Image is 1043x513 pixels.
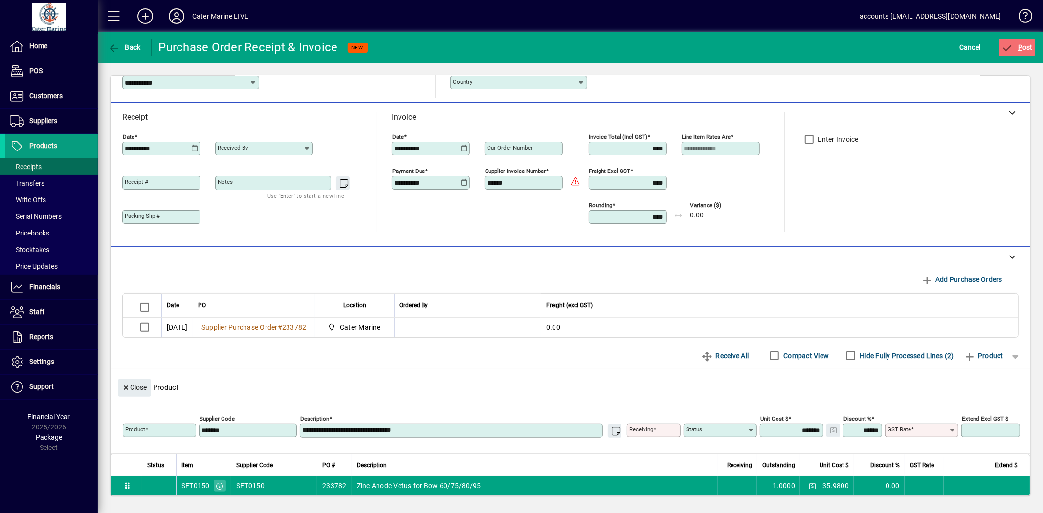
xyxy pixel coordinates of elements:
[5,325,98,349] a: Reports
[910,460,934,470] span: GST Rate
[352,476,718,496] td: Zinc Anode Vetus for Bow 60/75/80/95
[5,258,98,275] a: Price Updates
[1001,43,1033,51] span: ost
[5,59,98,84] a: POS
[282,323,307,331] span: 233782
[123,133,134,140] mat-label: Date
[781,351,829,361] label: Compact View
[10,213,62,220] span: Serial Numbers
[701,348,749,363] span: Receive All
[357,460,387,470] span: Description
[1018,43,1022,51] span: P
[5,208,98,225] a: Serial Numbers
[167,300,179,311] span: Date
[10,229,49,237] span: Pricebooks
[267,190,344,201] mat-hint: Use 'Enter' to start a new line
[5,275,98,299] a: Financials
[201,323,278,331] span: Supplier Purchase Order
[962,415,1008,422] mat-label: Extend excl GST $
[29,383,54,390] span: Support
[5,225,98,241] a: Pricebooks
[921,272,1002,287] span: Add Purchase Orders
[29,308,44,316] span: Staff
[29,358,54,365] span: Settings
[820,460,849,470] span: Unit Cost $
[5,350,98,374] a: Settings
[5,300,98,324] a: Staff
[167,300,188,311] div: Date
[682,133,731,140] mat-label: Line item rates are
[757,476,800,496] td: 1.0000
[999,39,1036,56] button: Post
[762,460,795,470] span: Outstanding
[115,383,154,392] app-page-header-button: Close
[541,318,1018,337] td: 0.00
[959,40,981,55] span: Cancel
[822,481,849,491] span: 35.9800
[29,67,43,75] span: POS
[10,163,42,171] span: Receipts
[487,144,533,151] mat-label: Our order number
[29,333,53,341] span: Reports
[589,202,613,209] mat-label: Rounding
[589,133,648,140] mat-label: Invoice Total (incl GST)
[300,415,329,422] mat-label: Description
[108,43,141,51] span: Back
[392,133,404,140] mat-label: Date
[340,322,380,332] span: Cater Marine
[231,476,317,496] td: SET0150
[106,39,143,56] button: Back
[29,42,47,50] span: Home
[29,283,60,291] span: Financials
[453,78,472,85] mat-label: Country
[28,413,70,421] span: Financial Year
[236,460,273,470] span: Supplier Code
[192,8,248,24] div: Cater Marine LIVE
[589,168,631,174] mat-label: Freight excl GST
[125,213,160,219] mat-label: Packing Slip #
[161,7,192,25] button: Profile
[5,158,98,175] a: Receipts
[5,34,98,59] a: Home
[858,351,954,361] label: Hide Fully Processed Lines (2)
[325,321,385,333] span: Cater Marine
[122,380,147,396] span: Close
[485,168,546,174] mat-label: Supplier invoice number
[854,476,905,496] td: 0.00
[5,375,98,399] a: Support
[125,178,148,185] mat-label: Receipt #
[5,241,98,258] a: Stocktakes
[125,426,145,433] mat-label: Product
[322,460,335,470] span: PO #
[816,134,859,144] label: Enter Invoice
[36,433,62,441] span: Package
[198,300,206,311] span: PO
[161,318,193,337] td: [DATE]
[343,300,366,311] span: Location
[843,415,871,422] mat-label: Discount %
[147,460,164,470] span: Status
[727,460,752,470] span: Receiving
[111,369,1030,399] div: Product
[29,117,57,125] span: Suppliers
[697,347,753,364] button: Receive All
[200,415,235,422] mat-label: Supplier Code
[181,460,193,470] span: Item
[546,300,1006,311] div: Freight (excl GST)
[546,300,593,311] span: Freight (excl GST)
[917,271,1006,288] button: Add Purchase Orders
[10,179,44,187] span: Transfers
[10,196,46,204] span: Write Offs
[957,39,983,56] button: Cancel
[805,479,819,492] button: Change Price Levels
[5,109,98,133] a: Suppliers
[5,175,98,192] a: Transfers
[198,300,310,311] div: PO
[29,92,63,100] span: Customers
[888,426,911,433] mat-label: GST rate
[10,262,58,270] span: Price Updates
[870,460,900,470] span: Discount %
[392,168,425,174] mat-label: Payment due
[317,476,352,496] td: 233782
[399,300,536,311] div: Ordered By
